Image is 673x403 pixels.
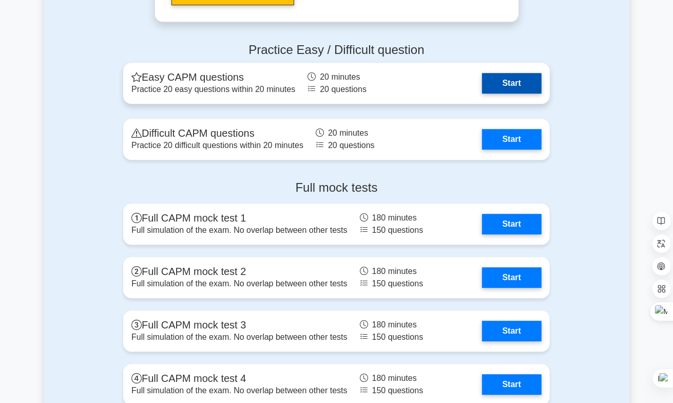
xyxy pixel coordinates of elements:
a: Start [482,214,542,234]
a: Start [482,321,542,341]
a: Start [482,374,542,395]
h4: Full mock tests [123,180,550,195]
a: Start [482,129,542,150]
a: Start [482,73,542,94]
h4: Practice Easy / Difficult question [123,43,550,58]
a: Start [482,267,542,288]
